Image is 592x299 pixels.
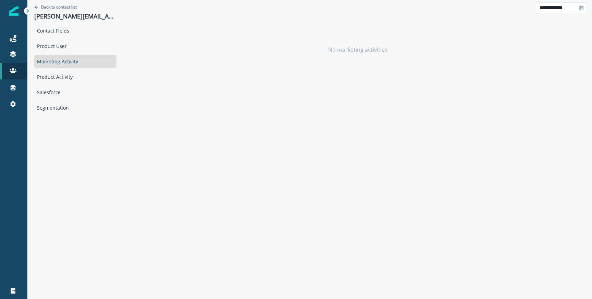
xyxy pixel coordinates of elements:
[128,15,587,84] div: No marketing activities
[34,4,77,10] button: Go back
[34,55,116,68] div: Marketing Activity
[34,86,116,99] div: Salesforce
[41,4,77,10] p: Back to contact list
[34,24,116,37] div: Contact Fields
[9,6,18,16] img: Inflection
[34,13,116,20] p: [PERSON_NAME][EMAIL_ADDRESS][DOMAIN_NAME]
[34,71,116,83] div: Product Activity
[34,40,116,52] div: Product User
[34,101,116,114] div: Segmentation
